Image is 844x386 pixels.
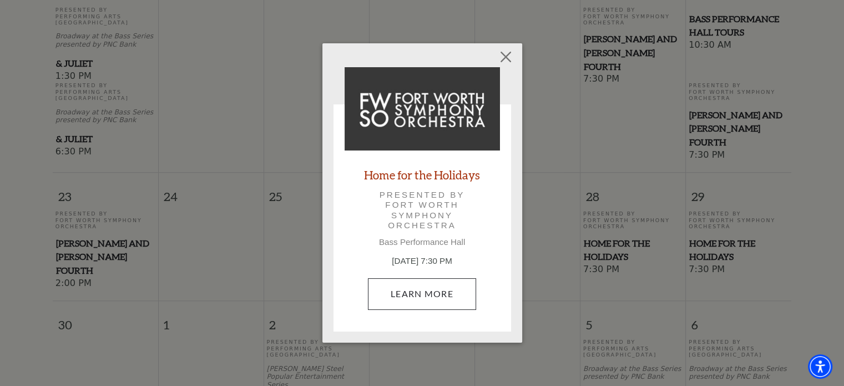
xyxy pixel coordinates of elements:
div: Accessibility Menu [808,354,832,379]
p: Presented by Fort Worth Symphony Orchestra [360,190,484,230]
p: [DATE] 7:30 PM [345,255,500,268]
img: Home for the Holidays [345,67,500,151]
p: Bass Performance Hall [345,237,500,247]
button: Close [495,47,516,68]
a: November 28, 7:30 PM Learn More [368,278,476,309]
a: Home for the Holidays [364,167,480,182]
